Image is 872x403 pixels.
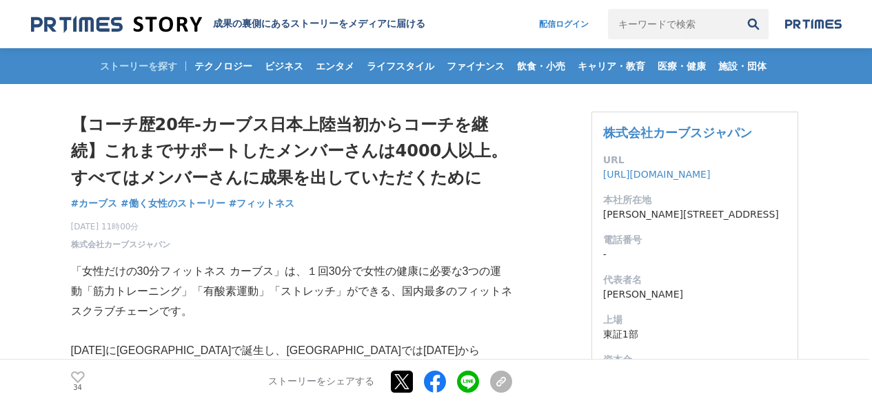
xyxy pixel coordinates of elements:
[603,273,787,287] dt: 代表者名
[121,197,225,209] span: #働く女性のストーリー
[71,220,170,233] span: [DATE] 11時00分
[572,60,651,72] span: キャリア・教育
[71,384,85,391] p: 34
[31,15,425,34] a: 成果の裏側にあるストーリーをメディアに届ける 成果の裏側にあるストーリーをメディアに届ける
[713,60,772,72] span: 施設・団体
[511,48,571,84] a: 飲食・小売
[713,48,772,84] a: 施設・団体
[229,196,295,211] a: #フィットネス
[603,327,787,342] dd: 東証1部
[71,197,118,209] span: #カーブス
[71,238,170,251] a: 株式会社カーブスジャパン
[525,9,602,39] a: 配信ログイン
[31,15,202,34] img: 成果の裏側にあるストーリーをメディアに届ける
[310,60,360,72] span: エンタメ
[652,48,711,84] a: 医療・健康
[603,193,787,207] dt: 本社所在地
[738,9,769,39] button: 検索
[603,287,787,302] dd: [PERSON_NAME]
[785,19,842,30] img: prtimes
[511,60,571,72] span: 飲食・小売
[71,112,512,191] h1: 【コーチ歴20年-カーブス日本上陸当初からコーチを継続】これまでサポートしたメンバーさんは4000人以上。すべてはメンバーさんに成果を出していただくために
[441,60,510,72] span: ファイナンス
[603,169,711,180] a: [URL][DOMAIN_NAME]
[229,197,295,209] span: #フィットネス
[71,196,118,211] a: #カーブス
[268,375,374,388] p: ストーリーをシェアする
[310,48,360,84] a: エンタメ
[71,262,512,321] p: 「女性だけの30分フィットネス カーブス」は、１回30分で女性の健康に必要な3つの運動「筋力トレーニング」「有酸素運動」「ストレッチ」ができる、国内最多のフィットネスクラブチェーンです。
[603,233,787,247] dt: 電話番号
[259,60,309,72] span: ビジネス
[441,48,510,84] a: ファイナンス
[608,9,738,39] input: キーワードで検索
[361,48,440,84] a: ライフスタイル
[361,60,440,72] span: ライフスタイル
[213,18,425,30] h2: 成果の裏側にあるストーリーをメディアに届ける
[189,60,258,72] span: テクノロジー
[603,247,787,262] dd: -
[121,196,225,211] a: #働く女性のストーリー
[603,207,787,222] dd: [PERSON_NAME][STREET_ADDRESS]
[603,153,787,167] dt: URL
[572,48,651,84] a: キャリア・教育
[259,48,309,84] a: ビジネス
[603,353,787,367] dt: 資本金
[652,60,711,72] span: 医療・健康
[189,48,258,84] a: テクノロジー
[603,313,787,327] dt: 上場
[603,125,752,140] a: 株式会社カーブスジャパン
